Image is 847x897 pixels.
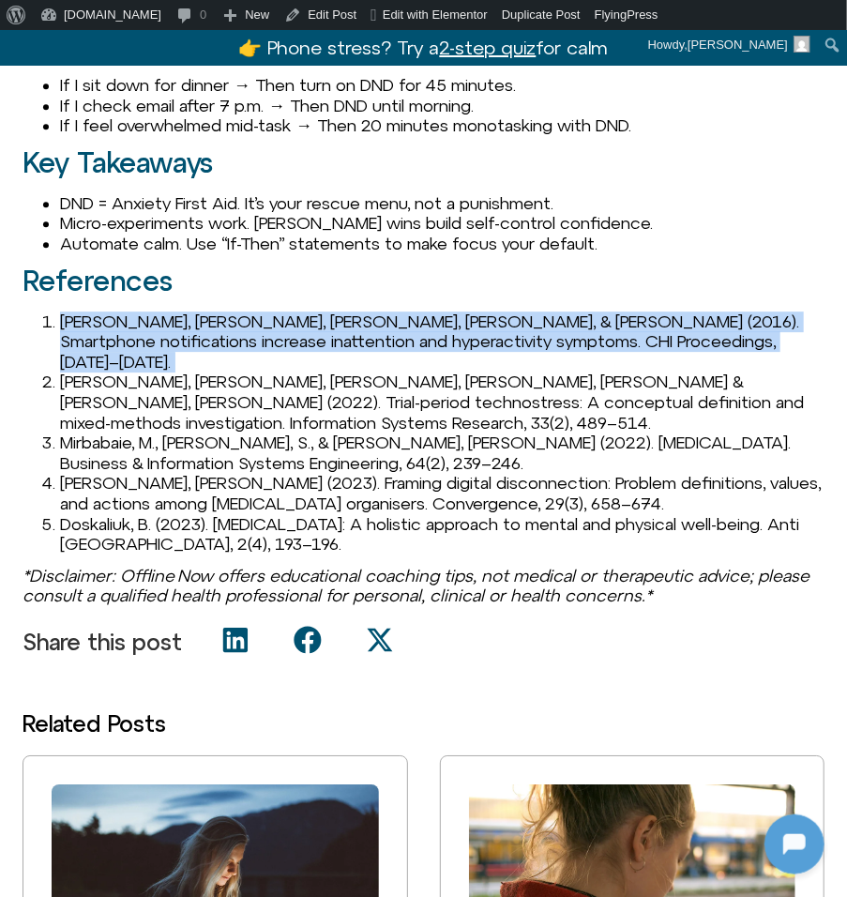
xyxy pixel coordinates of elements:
[60,372,824,433] li: [PERSON_NAME], [PERSON_NAME], [PERSON_NAME], [PERSON_NAME], [PERSON_NAME] & [PERSON_NAME], [PERSO...
[23,266,824,296] h2: References
[60,514,824,555] li: Doskaliuk, B. (2023). [MEDICAL_DATA]: A holistic approach to mental and physical well-being. Anti...
[345,619,417,661] div: Share on x-twitter
[764,814,824,874] iframe: Botpress
[383,8,488,22] span: Edit with Elementor
[60,75,824,96] li: If I sit down for dinner → Then turn on DND for 45 minutes.
[201,619,273,661] div: Share on linkedin
[239,37,609,58] a: 👉 Phone stress? Try a2-step quizfor calm
[23,147,824,178] h2: Key Takeaways
[60,234,824,254] li: Automate calm. Use “If-Then” statements to make focus your default.
[23,566,809,606] em: *Disclaimer: Offline Now offers educational coaching tips, not medical or therapeutic advice; ple...
[440,37,537,58] u: 2-step quiz
[60,115,824,136] li: If I feel overwhelmed mid-task → Then 20 minutes monotasking with DND.
[23,711,824,736] h3: Related Posts
[273,619,345,661] div: Share on facebook
[60,96,824,116] li: If I check email after 7 p.m. → Then DND until morning.
[60,433,824,473] li: Mirbabaie, M., [PERSON_NAME], S., & [PERSON_NAME], [PERSON_NAME] (2022). [MEDICAL_DATA]. Business...
[642,30,818,60] a: Howdy,
[60,193,824,214] li: DND = Anxiety First Aid. It’s your rescue menu, not a punishment.
[60,213,824,234] li: Micro-experiments work. [PERSON_NAME] wins build self-control confidence.
[23,630,182,654] p: Share this post
[60,473,824,513] li: [PERSON_NAME], [PERSON_NAME] (2023). Framing digital disconnection: Problem definitions, values, ...
[60,312,824,372] li: [PERSON_NAME], [PERSON_NAME], [PERSON_NAME], [PERSON_NAME], & [PERSON_NAME] (2016). Smartphone no...
[688,38,788,52] span: [PERSON_NAME]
